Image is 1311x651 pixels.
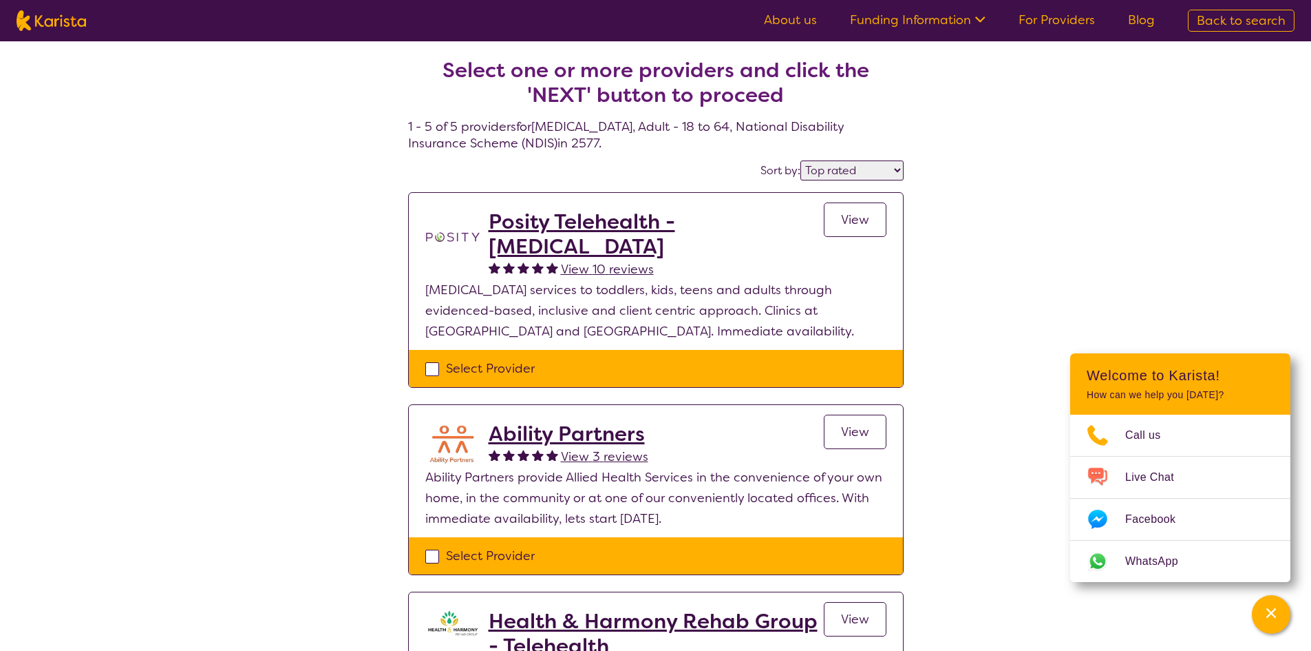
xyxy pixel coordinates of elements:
a: Web link opens in a new tab. [1070,541,1290,582]
img: Karista logo [17,10,86,31]
a: Posity Telehealth - [MEDICAL_DATA] [489,209,824,259]
span: Back to search [1197,12,1286,29]
h2: Welcome to Karista! [1087,367,1274,384]
span: WhatsApp [1125,551,1195,572]
img: t1bslo80pcylnzwjhndq.png [425,209,480,265]
span: View 10 reviews [561,261,654,278]
img: ztak9tblhgtrn1fit8ap.png [425,609,480,637]
ul: Choose channel [1070,415,1290,582]
img: fullstar [532,262,544,273]
p: Ability Partners provide Allied Health Services in the convenience of your own home, in the commu... [425,467,886,529]
a: View 10 reviews [561,259,654,280]
a: View 3 reviews [561,446,648,467]
span: Live Chat [1125,467,1191,488]
a: View [824,203,886,237]
img: fullstar [503,449,515,461]
img: fullstar [489,262,500,273]
a: View [824,602,886,637]
img: fullstar [532,449,544,461]
button: Channel Menu [1252,595,1290,634]
p: How can we help you [DATE]? [1087,389,1274,401]
label: Sort by: [760,163,800,178]
a: About us [764,12,817,28]
img: fullstar [518,449,529,461]
img: aifiudtej7r2k9aaecox.png [425,422,480,466]
div: Channel Menu [1070,353,1290,582]
span: Facebook [1125,509,1192,530]
a: Blog [1128,12,1155,28]
img: fullstar [503,262,515,273]
span: Call us [1125,425,1177,446]
a: Funding Information [850,12,985,28]
a: Back to search [1188,10,1294,32]
a: Ability Partners [489,422,648,446]
h2: Select one or more providers and click the 'NEXT' button to proceed [425,58,887,107]
span: View [841,424,869,440]
h4: 1 - 5 of 5 providers for [MEDICAL_DATA] , Adult - 18 to 64 , National Disability Insurance Scheme... [408,25,904,152]
a: For Providers [1019,12,1095,28]
span: View [841,211,869,228]
span: View 3 reviews [561,448,648,465]
p: [MEDICAL_DATA] services to toddlers, kids, teens and adults through evidenced-based, inclusive an... [425,280,886,342]
img: fullstar [546,262,558,273]
a: View [824,415,886,449]
span: View [841,611,869,628]
img: fullstar [518,262,529,273]
img: fullstar [546,449,558,461]
img: fullstar [489,449,500,461]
